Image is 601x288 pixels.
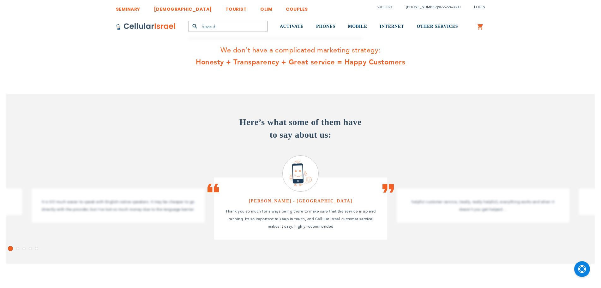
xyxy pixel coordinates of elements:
a: [PHONE_NUMBER] [406,5,438,9]
span: MOBILE [348,24,367,29]
span: ACTIVATE [280,24,304,29]
li: / [400,3,460,12]
span: Login [474,5,485,9]
span: PHONES [316,24,335,29]
a: PHONES [316,15,335,39]
a: SEMINARY [116,2,140,13]
span: INTERNET [380,24,404,29]
input: Search [189,21,267,32]
img: Cellular Israel Logo [116,23,176,30]
p: We don’t have a complicated marketing strategy: [116,44,485,69]
a: Support [377,5,393,9]
a: INTERNET [380,15,404,39]
a: OLIM [260,2,272,13]
a: ACTIVATE [280,15,304,39]
p: Thank you so much for always being there to make sure that the service is up and running. Its so ... [224,207,378,230]
a: 072-224-3300 [439,5,460,9]
a: TOURIST [225,2,247,13]
a: COUPLES [286,2,308,13]
a: [DEMOGRAPHIC_DATA] [154,2,212,13]
a: MOBILE [348,15,367,39]
a: OTHER SERVICES [417,15,458,39]
h3: Here’s what some of them have to say about us: [116,116,485,141]
p: helpful customer service, (really, really helpful), everything works and when it doesn't you get ... [406,198,560,213]
span: OTHER SERVICES [417,24,458,29]
strong: Honesty + Transparency + Great service = Happy Customers [116,56,485,69]
p: It is SO much easier to speak with English-native speakers. It may be cheaper to go directly with... [41,198,195,213]
h4: [PERSON_NAME] - [GEOGRAPHIC_DATA] [224,198,378,204]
